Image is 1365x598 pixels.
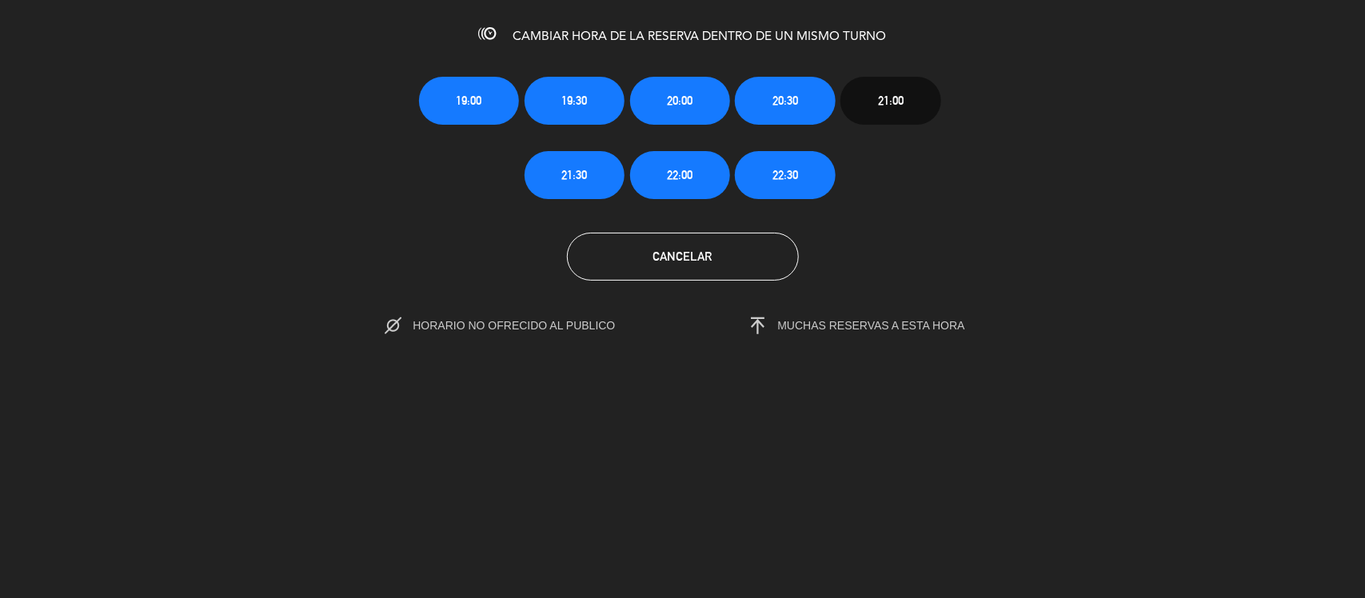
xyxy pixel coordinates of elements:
span: 20:30 [772,91,798,110]
button: 22:00 [630,151,730,199]
span: Cancelar [653,249,712,263]
button: 19:00 [419,77,519,125]
button: 21:30 [525,151,625,199]
span: CAMBIAR HORA DE LA RESERVA DENTRO DE UN MISMO TURNO [513,30,887,43]
span: 21:30 [561,165,587,184]
span: 20:00 [667,91,692,110]
span: 19:30 [561,91,587,110]
button: 21:00 [840,77,940,125]
button: 20:30 [735,77,835,125]
button: Cancelar [567,233,799,281]
span: 21:00 [878,91,904,110]
button: 19:30 [525,77,625,125]
span: MUCHAS RESERVAS A ESTA HORA [778,319,965,332]
button: 22:30 [735,151,835,199]
span: 19:00 [456,91,481,110]
button: 20:00 [630,77,730,125]
span: 22:30 [772,165,798,184]
span: 22:00 [667,165,692,184]
span: HORARIO NO OFRECIDO AL PUBLICO [413,319,649,332]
